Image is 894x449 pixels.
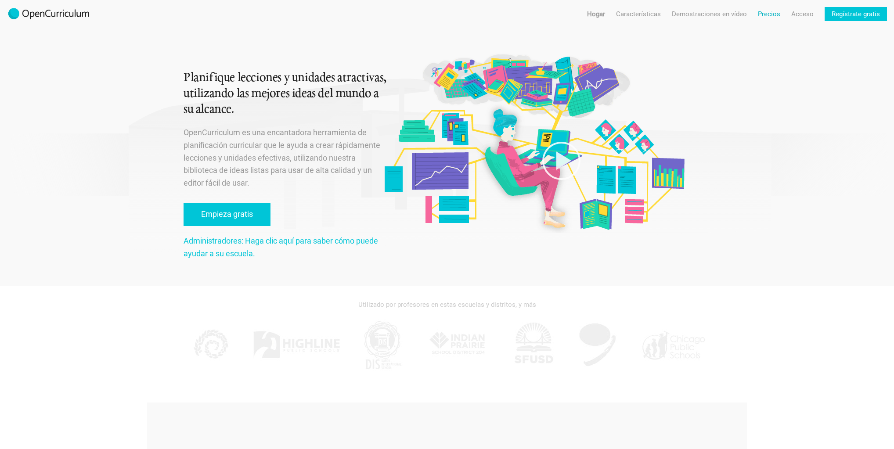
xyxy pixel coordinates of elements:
img: SFUSD.jpg [512,319,555,371]
a: Acceso [791,7,814,21]
font: Regístrate gratis [832,10,880,18]
img: AGK.jpg [576,319,620,371]
a: Empieza gratis [184,203,270,226]
img: Highline.jpg [252,319,340,371]
img: Ilustración original de Malisa Suchanya, Oakland, CA (malisasuchanya.com) [381,53,687,233]
a: Características [616,7,661,21]
a: Hogar [587,7,605,21]
a: Administradores: Haga clic aquí para saber cómo puede ayudar a su escuela. [184,236,378,258]
font: OpenCurriculum es una encantadora herramienta de planificación curricular que le ayuda a crear rá... [184,128,380,187]
font: Empieza gratis [201,209,253,219]
font: Características [616,10,661,18]
font: Planifique lecciones y unidades atractivas, utilizando las mejores ideas del mundo a su alcance. [184,72,387,116]
a: Precios [758,7,780,21]
a: Regístrate gratis [825,7,887,21]
font: Precios [758,10,780,18]
img: IPSD.jpg [425,319,491,371]
img: DIS.jpg [360,319,404,371]
img: CPS.jpg [640,319,706,371]
font: Demostraciones en vídeo [672,10,747,18]
img: KPPCS.jpg [188,319,232,371]
font: Utilizado por profesores en estas escuelas y distritos, y más [358,301,536,309]
font: Hogar [587,10,605,18]
img: 2017-logo-m.png [7,7,90,21]
a: Demostraciones en vídeo [672,7,747,21]
font: Acceso [791,10,814,18]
